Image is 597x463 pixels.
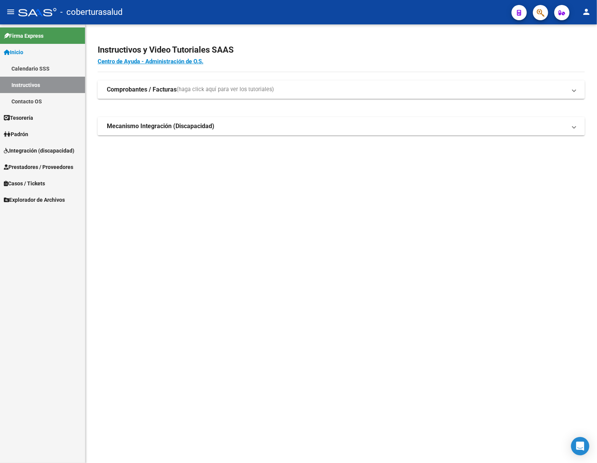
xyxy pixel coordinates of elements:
[4,163,73,171] span: Prestadores / Proveedores
[60,4,122,21] span: - coberturasalud
[98,43,585,57] h2: Instructivos y Video Tutoriales SAAS
[107,122,214,130] strong: Mecanismo Integración (Discapacidad)
[177,85,274,94] span: (haga click aquí para ver los tutoriales)
[98,58,203,65] a: Centro de Ayuda - Administración de O.S.
[4,179,45,188] span: Casos / Tickets
[6,7,15,16] mat-icon: menu
[582,7,591,16] mat-icon: person
[4,196,65,204] span: Explorador de Archivos
[98,117,585,135] mat-expansion-panel-header: Mecanismo Integración (Discapacidad)
[107,85,177,94] strong: Comprobantes / Facturas
[4,130,28,138] span: Padrón
[4,32,43,40] span: Firma Express
[571,437,589,455] div: Open Intercom Messenger
[4,48,23,56] span: Inicio
[4,146,74,155] span: Integración (discapacidad)
[98,80,585,99] mat-expansion-panel-header: Comprobantes / Facturas(haga click aquí para ver los tutoriales)
[4,114,33,122] span: Tesorería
